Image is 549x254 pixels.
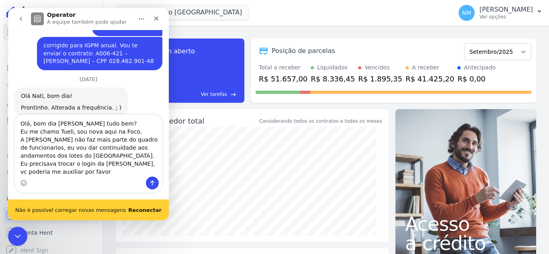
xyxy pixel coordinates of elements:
[3,77,99,93] a: Lotes
[6,79,154,115] div: Adriane diz…
[133,116,258,126] div: Saldo devedor total
[3,225,99,241] a: Conta Hent
[464,63,496,72] div: Antecipado
[141,3,156,18] div: Fechar
[272,46,335,56] div: Posição de parcelas
[479,6,533,14] p: [PERSON_NAME]
[3,207,99,223] a: Recebíveis
[259,63,307,72] div: Total a receber
[230,91,236,98] span: east
[201,91,227,98] span: Ver tarefas
[311,73,355,84] div: R$ 8.336,45
[3,112,99,128] a: Minha Carteira
[259,73,307,84] div: R$ 51.657,00
[3,59,99,75] a: Parcelas
[3,148,99,164] a: Crédito
[6,29,154,69] div: Natiely diz…
[317,63,348,72] div: Liquidados
[13,96,113,104] div: Prontinho. Alterada a frequência. ; )
[406,73,454,84] div: R$ 41.425,20
[405,214,526,234] span: Acesso
[405,234,526,253] span: a crédito
[3,165,99,181] a: Negativação
[12,172,19,178] button: Selecionador de Emoji
[6,69,154,79] div: [DATE]
[365,63,389,72] div: Vencidos
[29,29,154,62] div: corrigido para IGPM anual. Vou te enviar o contrato: A006-421 – [PERSON_NAME] – CPF 028.462.901-48
[457,73,496,84] div: R$ 0,00
[7,199,118,205] span: Não é possível carregar novas mensagens
[3,130,99,146] a: Transferências
[164,91,236,98] a: Ver tarefas east
[138,169,151,181] button: Enviar uma mensagem
[3,24,99,40] a: Visão Geral
[116,5,249,20] button: Loteamento [GEOGRAPHIC_DATA]
[39,10,119,18] p: A equipe também pode ajudar
[259,118,382,125] div: Considerando todos os contratos e todos os meses
[412,63,439,72] div: A receber
[3,95,99,111] a: Clientes
[120,199,154,205] b: Reconectar
[479,14,533,20] p: Ver opções
[462,10,471,16] span: NM
[3,42,99,58] a: Contratos
[35,34,148,57] div: corrigido para IGPM anual. Vou te enviar o contrato: A006-421 – [PERSON_NAME] – CPF 028.462.901-48
[358,73,402,84] div: R$ 1.895,35
[8,8,169,220] iframe: Intercom live chat
[120,199,154,205] button: Reconectar
[126,3,141,18] button: Início
[13,84,113,92] div: Olá Nati, bom dia!
[21,229,53,237] span: Conta Hent
[7,107,154,169] textarea: Envie uma mensagem...
[452,2,549,24] button: NM [PERSON_NAME] Ver opções
[6,79,120,109] div: Olá Nati, bom dia!Prontinho. Alterada a frequência. ; )
[8,227,27,246] iframe: Intercom live chat
[6,194,96,204] div: Plataformas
